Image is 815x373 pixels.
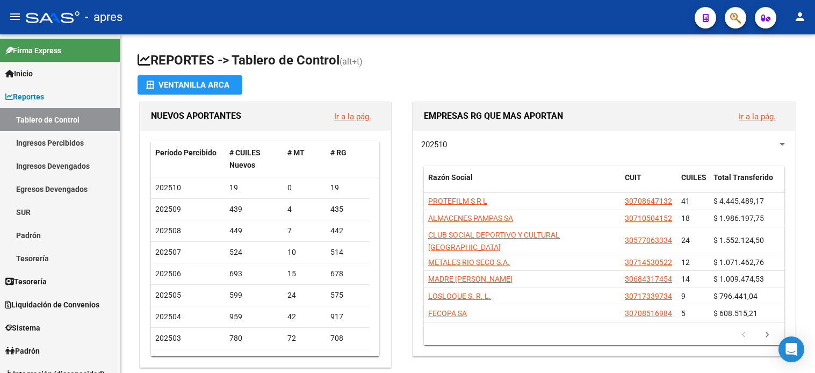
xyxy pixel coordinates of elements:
[794,10,806,23] mat-icon: person
[330,182,365,194] div: 19
[428,214,513,223] span: ALMACENES PAMPAS SA
[330,246,365,259] div: 514
[287,354,322,366] div: 2.561
[713,292,758,300] span: $ 796.441,04
[713,275,764,283] span: $ 1.009.474,53
[428,173,473,182] span: Razón Social
[625,236,672,245] span: 30577063334
[621,166,677,202] datatable-header-cell: CUIT
[5,322,40,334] span: Sistema
[424,111,563,121] span: EMPRESAS RG QUE MAS APORTAN
[330,203,365,216] div: 435
[428,258,510,267] span: METALES RIO SECO S.A.
[730,106,784,126] button: Ir a la pág.
[138,52,798,70] h1: REPORTES -> Tablero de Control
[428,292,491,300] span: LOSLOQUE S. R. L.
[625,292,672,300] span: 30717339734
[625,214,672,223] span: 30710504152
[326,106,380,126] button: Ir a la pág.
[5,345,40,357] span: Padrón
[5,299,99,311] span: Liquidación de Convenios
[287,203,322,216] div: 4
[677,166,709,202] datatable-header-cell: CUILES
[287,268,322,280] div: 15
[9,10,21,23] mat-icon: menu
[229,203,279,216] div: 439
[287,332,322,345] div: 72
[229,289,279,302] div: 599
[287,182,322,194] div: 0
[681,214,690,223] span: 18
[229,246,279,259] div: 524
[151,141,225,177] datatable-header-cell: Período Percibido
[85,5,122,29] span: - apres
[5,91,44,103] span: Reportes
[283,141,326,177] datatable-header-cell: # MT
[428,275,513,283] span: MADRE [PERSON_NAME]
[330,289,365,302] div: 575
[625,258,672,267] span: 30714530522
[421,140,447,149] span: 202510
[155,334,181,342] span: 202503
[146,75,234,95] div: Ventanilla ARCA
[225,141,283,177] datatable-header-cell: # CUILES Nuevos
[229,182,279,194] div: 19
[155,312,181,321] span: 202504
[713,214,764,223] span: $ 1.986.197,75
[229,332,279,345] div: 780
[709,166,784,202] datatable-header-cell: Total Transferido
[424,166,621,202] datatable-header-cell: Razón Social
[330,148,347,157] span: # RG
[5,68,33,80] span: Inicio
[739,112,776,121] a: Ir a la pág.
[778,336,804,362] div: Open Intercom Messenger
[330,332,365,345] div: 708
[681,197,690,205] span: 41
[330,268,365,280] div: 678
[334,112,371,121] a: Ir a la pág.
[326,141,369,177] datatable-header-cell: # RG
[733,329,754,341] a: go to previous page
[287,311,322,323] div: 42
[229,311,279,323] div: 959
[155,183,181,192] span: 202510
[287,225,322,237] div: 7
[681,236,690,245] span: 24
[713,173,773,182] span: Total Transferido
[625,197,672,205] span: 30708647132
[287,246,322,259] div: 10
[713,236,764,245] span: $ 1.552.124,50
[155,355,181,364] span: 202502
[287,148,305,157] span: # MT
[330,311,365,323] div: 917
[428,309,467,318] span: FECOPA SA
[229,148,261,169] span: # CUILES Nuevos
[713,309,758,318] span: $ 608.515,21
[428,197,487,205] span: PROTEFILM S R L
[330,354,365,366] div: 11.399
[681,258,690,267] span: 12
[5,45,61,56] span: Firma Express
[5,276,47,288] span: Tesorería
[713,258,764,267] span: $ 1.071.462,76
[229,225,279,237] div: 449
[681,173,706,182] span: CUILES
[625,309,672,318] span: 30708516984
[155,248,181,256] span: 202507
[757,329,777,341] a: go to next page
[155,148,217,157] span: Período Percibido
[625,275,672,283] span: 30684317454
[330,225,365,237] div: 442
[681,292,686,300] span: 9
[155,269,181,278] span: 202506
[681,275,690,283] span: 14
[155,291,181,299] span: 202505
[428,231,560,252] span: CLUB SOCIAL DEPORTIVO Y CULTURAL [GEOGRAPHIC_DATA]
[229,354,279,366] div: 13.960
[151,111,241,121] span: NUEVOS APORTANTES
[713,197,764,205] span: $ 4.445.489,17
[681,309,686,318] span: 5
[155,205,181,213] span: 202509
[138,75,242,95] button: Ventanilla ARCA
[229,268,279,280] div: 693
